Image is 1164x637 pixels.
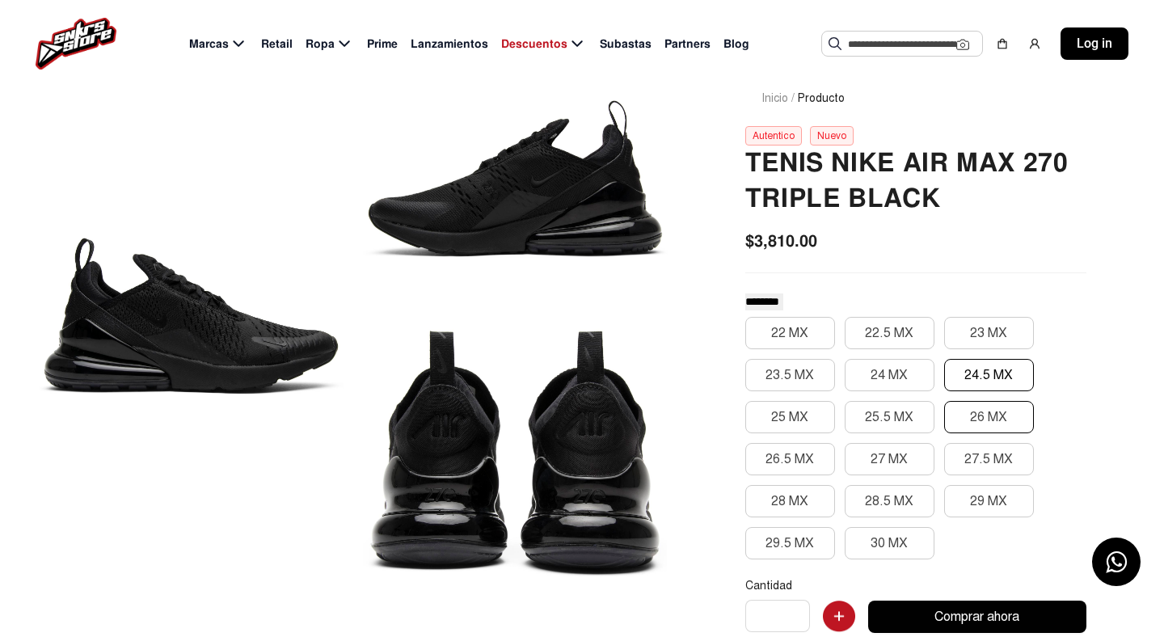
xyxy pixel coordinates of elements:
span: / [791,90,795,107]
button: 29.5 MX [745,527,835,559]
p: Cantidad [745,579,1086,593]
span: Subastas [600,36,652,53]
h2: Tenis Nike Air Max 270 Triple Black [745,146,1086,217]
span: Partners [664,36,711,53]
img: user [1028,37,1041,50]
span: Lanzamientos [411,36,488,53]
span: Descuentos [501,36,567,53]
div: Nuevo [810,126,854,146]
button: 28.5 MX [845,485,934,517]
button: 25.5 MX [845,401,934,433]
button: 23 MX [944,317,1034,349]
span: Prime [367,36,398,53]
img: Agregar al carrito [823,601,855,633]
button: 27.5 MX [944,443,1034,475]
span: Blog [723,36,749,53]
button: 24.5 MX [944,359,1034,391]
span: Log in [1077,34,1112,53]
button: 25 MX [745,401,835,433]
img: Buscar [829,37,841,50]
button: 26 MX [944,401,1034,433]
span: Marcas [189,36,229,53]
button: 28 MX [745,485,835,517]
button: 27 MX [845,443,934,475]
img: Cámara [956,38,969,51]
span: Producto [798,90,845,107]
button: 24 MX [845,359,934,391]
button: 22.5 MX [845,317,934,349]
button: 22 MX [745,317,835,349]
button: 26.5 MX [745,443,835,475]
button: Comprar ahora [868,601,1086,633]
span: $3,810.00 [745,229,817,253]
span: Ropa [306,36,335,53]
img: shopping [996,37,1009,50]
div: Autentico [745,126,802,146]
button: 29 MX [944,485,1034,517]
img: logo [36,18,116,70]
button: 30 MX [845,527,934,559]
button: 23.5 MX [745,359,835,391]
span: Retail [261,36,293,53]
a: Inicio [761,91,788,105]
